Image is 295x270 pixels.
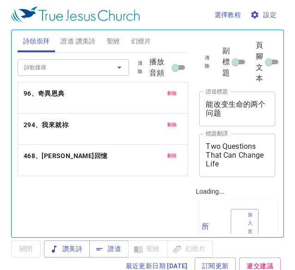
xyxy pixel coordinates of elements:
span: 頁腳文本 [256,40,263,84]
b: 468、[PERSON_NAME]回憶 [24,150,108,162]
button: 96、奇異恩典 [24,88,66,99]
span: 清除 [136,59,144,76]
textarea: 能改变生命的两个问题 [206,100,269,117]
button: 設定 [248,6,280,24]
span: 副標題 [222,45,230,79]
span: 刪除 [167,152,177,160]
button: 讚美詩 [44,240,90,258]
button: 刪除 [162,88,183,99]
span: 證道 [97,243,121,255]
span: 設定 [252,9,277,21]
span: 播放音頻 [149,56,170,79]
button: 清除 [131,58,150,77]
button: 468、[PERSON_NAME]回憶 [24,150,109,162]
span: 清除 [205,54,209,70]
button: Open [113,61,126,74]
button: 刪除 [162,119,183,130]
button: 清除 [199,52,215,72]
button: 選擇教程 [211,6,245,24]
button: 證道 [89,240,129,258]
b: 96、奇異恩典 [24,88,65,99]
div: Loading... [192,26,281,233]
span: 詩頌崇拜 [23,36,50,47]
span: 選擇教程 [215,9,241,21]
span: 刪除 [167,121,177,129]
img: True Jesus Church [11,6,140,23]
button: 294、我來就祢 [24,119,70,131]
span: 刪除 [167,89,177,98]
button: 刪除 [162,150,183,161]
span: 聖經 [107,36,120,47]
span: 讚美詩 [51,243,82,255]
span: 證道 讚美詩 [61,36,95,47]
b: 294、我來就祢 [24,119,68,131]
textarea: Two Questions That Can Change Life [206,142,269,168]
span: 幻燈片 [131,36,151,47]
